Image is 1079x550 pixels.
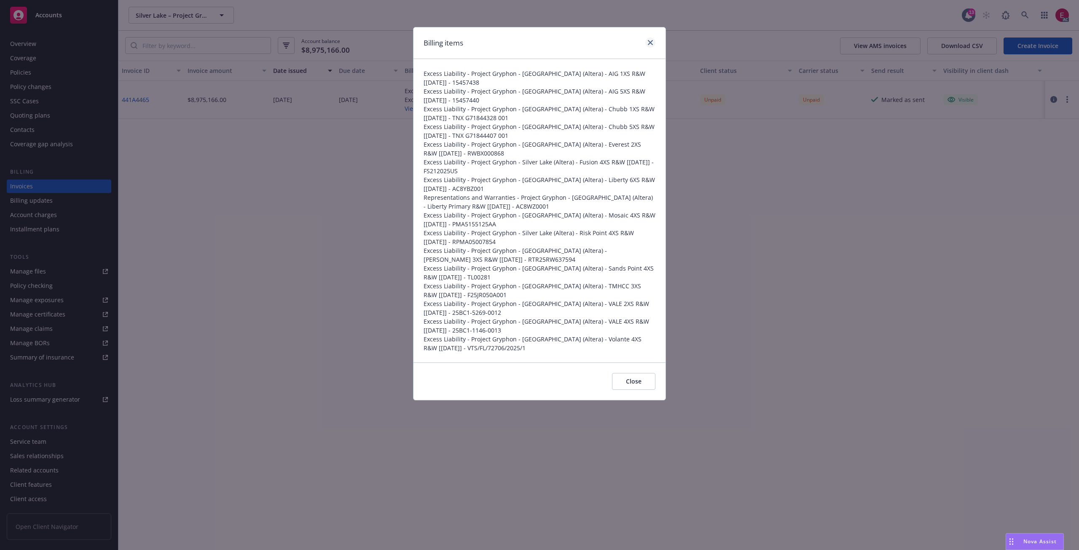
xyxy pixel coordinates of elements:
[424,246,655,264] span: Excess Liability - Project Gryphon - [GEOGRAPHIC_DATA] (Altera) - [PERSON_NAME] 3XS R&W [[DATE]] ...
[424,228,655,246] span: Excess Liability - Project Gryphon - Silver Lake (Altera) - Risk Point 4XS R&W [[DATE]] - RPMA050...
[424,211,655,228] span: Excess Liability - Project Gryphon - [GEOGRAPHIC_DATA] (Altera) - Mosaic 4XS R&W [[DATE]] - PMA51...
[626,377,641,385] span: Close
[1023,538,1057,545] span: Nova Assist
[424,158,655,175] span: Excess Liability - Project Gryphon - Silver Lake (Altera) - Fusion 4XS R&W [[DATE]] - FS212025US
[612,373,655,390] button: Close
[424,264,655,282] span: Excess Liability - Project Gryphon - [GEOGRAPHIC_DATA] (Altera) - Sands Point 4XS R&W [[DATE]] - ...
[645,38,655,48] a: close
[424,317,655,335] span: Excess Liability - Project Gryphon - [GEOGRAPHIC_DATA] (Altera) - VALE 4XS R&W [[DATE]] - 25BC1-1...
[424,299,655,317] span: Excess Liability - Project Gryphon - [GEOGRAPHIC_DATA] (Altera) - VALE 2XS R&W [[DATE]] - 25BC1-5...
[424,335,655,352] span: Excess Liability - Project Gryphon - [GEOGRAPHIC_DATA] (Altera) - Volante 4XS R&W [[DATE]] - VTS/...
[424,193,655,211] span: Representations and Warranties - Project Gryphon - [GEOGRAPHIC_DATA] (Altera) - Liberty Primary R...
[424,282,655,299] span: Excess Liability - Project Gryphon - [GEOGRAPHIC_DATA] (Altera) - TMHCC 3XS R&W [[DATE]] - F25JR0...
[424,87,655,105] span: Excess Liability - Project Gryphon - [GEOGRAPHIC_DATA] (Altera) - AIG 5XS R&W [[DATE]] - 15457440
[424,105,655,122] span: Excess Liability - Project Gryphon - [GEOGRAPHIC_DATA] (Altera) - Chubb 1XS R&W [[DATE]] - TNX G7...
[424,175,655,193] span: Excess Liability - Project Gryphon - [GEOGRAPHIC_DATA] (Altera) - Liberty 6XS R&W [[DATE]] - AC8Y...
[1006,534,1017,550] div: Drag to move
[424,122,655,140] span: Excess Liability - Project Gryphon - [GEOGRAPHIC_DATA] (Altera) - Chubb 5XS R&W [[DATE]] - TNX G7...
[424,140,655,158] span: Excess Liability - Project Gryphon - [GEOGRAPHIC_DATA] (Altera) - Everest 2XS R&W [[DATE]] - RWBX...
[424,38,463,48] h1: Billing items
[1006,533,1064,550] button: Nova Assist
[424,69,655,87] span: Excess Liability - Project Gryphon - [GEOGRAPHIC_DATA] (Altera) - AIG 1XS R&W [[DATE]] - 15457438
